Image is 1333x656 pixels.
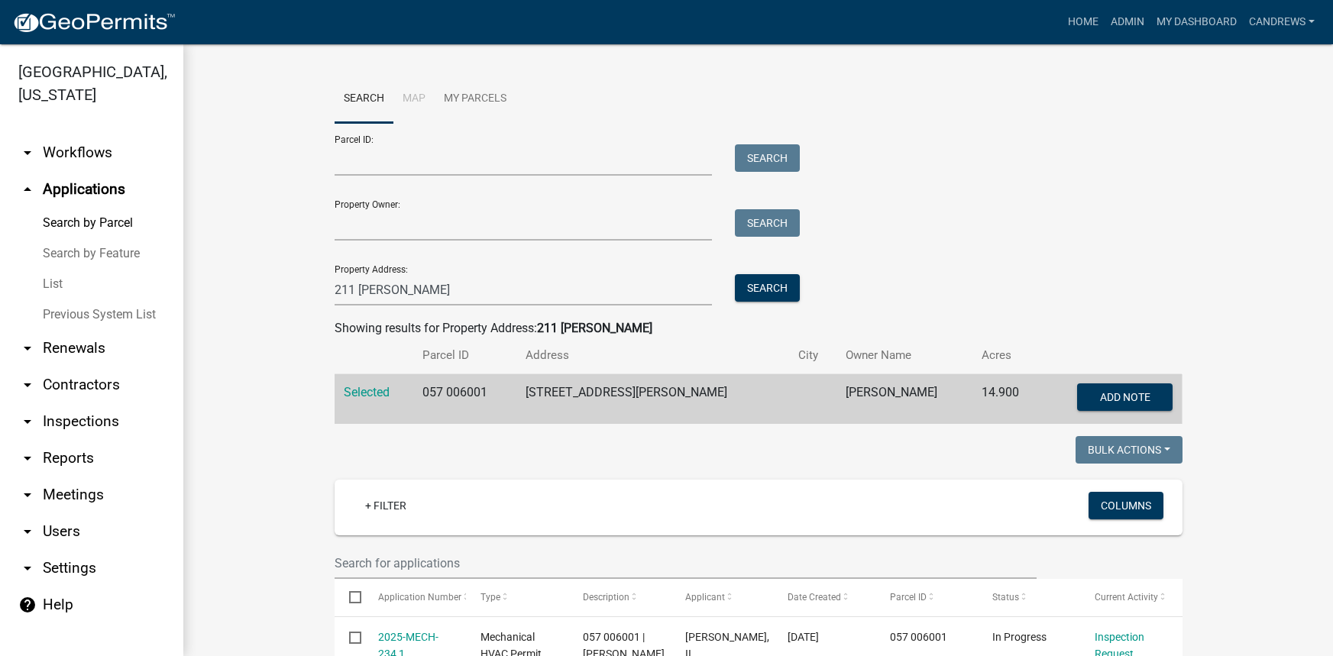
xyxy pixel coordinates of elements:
td: [PERSON_NAME] [836,374,972,425]
a: My Parcels [435,75,516,124]
button: Search [735,209,800,237]
span: 057 006001 [890,631,947,643]
button: Search [735,274,800,302]
a: Home [1062,8,1105,37]
span: Applicant [685,592,725,603]
strong: 211 [PERSON_NAME] [537,321,652,335]
td: [STREET_ADDRESS][PERSON_NAME] [516,374,788,425]
button: Search [735,144,800,172]
th: Address [516,338,788,373]
td: 057 006001 [413,374,516,425]
i: help [18,596,37,614]
span: Current Activity [1095,592,1158,603]
datatable-header-cell: Description [568,579,671,616]
span: In Progress [992,631,1047,643]
span: Date Created [788,592,841,603]
i: arrow_drop_up [18,180,37,199]
datatable-header-cell: Status [978,579,1080,616]
a: My Dashboard [1150,8,1243,37]
a: candrews [1243,8,1321,37]
a: + Filter [353,492,419,519]
span: Type [480,592,500,603]
div: Showing results for Property Address: [335,319,1183,338]
th: City [789,338,836,373]
button: Columns [1089,492,1163,519]
span: Parcel ID [890,592,927,603]
i: arrow_drop_down [18,522,37,541]
i: arrow_drop_down [18,376,37,394]
span: Status [992,592,1019,603]
i: arrow_drop_down [18,144,37,162]
td: 14.900 [972,374,1041,425]
datatable-header-cell: Type [466,579,568,616]
i: arrow_drop_down [18,339,37,357]
i: arrow_drop_down [18,449,37,467]
i: arrow_drop_down [18,486,37,504]
datatable-header-cell: Date Created [773,579,875,616]
th: Acres [972,338,1041,373]
span: Add Note [1100,391,1150,403]
i: arrow_drop_down [18,559,37,577]
button: Add Note [1077,383,1173,411]
th: Parcel ID [413,338,516,373]
button: Bulk Actions [1076,436,1183,464]
span: Application Number [378,592,461,603]
datatable-header-cell: Applicant [671,579,773,616]
datatable-header-cell: Current Activity [1080,579,1183,616]
datatable-header-cell: Select [335,579,364,616]
datatable-header-cell: Parcel ID [875,579,978,616]
span: Description [583,592,629,603]
a: Search [335,75,393,124]
input: Search for applications [335,548,1037,579]
span: 10/03/2025 [788,631,819,643]
i: arrow_drop_down [18,412,37,431]
a: Selected [344,385,390,399]
datatable-header-cell: Application Number [364,579,466,616]
th: Owner Name [836,338,972,373]
a: Admin [1105,8,1150,37]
